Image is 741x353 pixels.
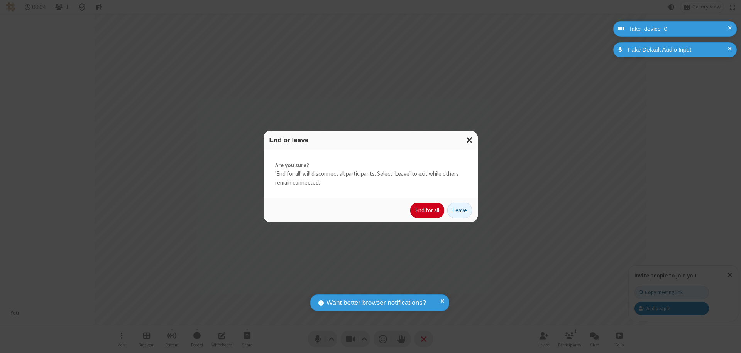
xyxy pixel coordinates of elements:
[462,131,478,150] button: Close modal
[627,25,731,34] div: fake_device_0
[447,203,472,218] button: Leave
[275,161,466,170] strong: Are you sure?
[410,203,444,218] button: End for all
[625,45,731,54] div: Fake Default Audio Input
[327,298,426,308] span: Want better browser notifications?
[269,136,472,144] h3: End or leave
[264,150,478,199] div: 'End for all' will disconnect all participants. Select 'Leave' to exit while others remain connec...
